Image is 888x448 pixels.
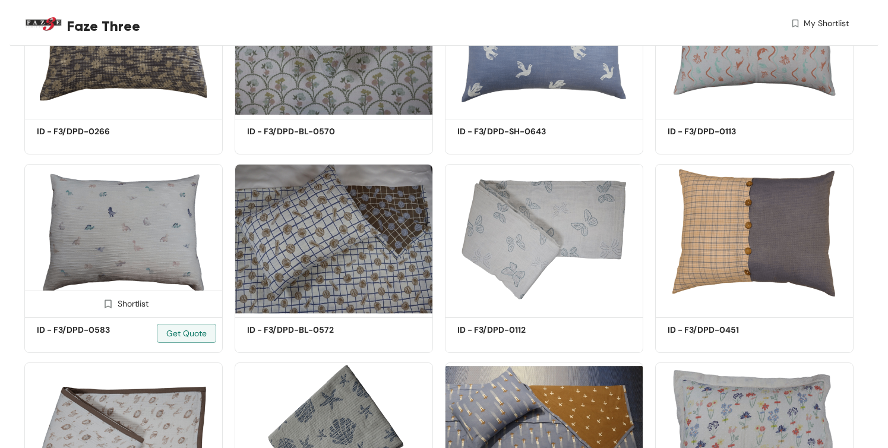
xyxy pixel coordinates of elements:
img: Buyer Portal [24,5,63,43]
h5: ID - F3/DPD-BL-0572 [247,324,348,336]
img: 47f9a4d4-b317-46e3-8a37-8e02ba7314bc [445,164,643,314]
img: Shortlist [102,298,113,310]
img: b5755e12-dd7f-4934-9a32-a932b9544a17 [24,164,223,314]
h5: ID - F3/DPD-0112 [457,324,558,336]
h5: ID - F3/DPD-0583 [37,324,138,336]
h5: ID - F3/DPD-0266 [37,125,138,138]
h5: ID - F3/DPD-0451 [668,324,769,336]
h5: ID - F3/DPD-0113 [668,125,769,138]
span: Faze Three [67,15,140,37]
span: Get Quote [166,327,207,340]
h5: ID - F3/DPD-BL-0570 [247,125,348,138]
img: 21d096d8-14ee-42b0-8c75-255c33102423 [655,164,854,314]
span: My Shortlist [804,17,849,30]
img: 114a4c6e-f5ae-4b5b-9cf7-683399e479fb [235,164,433,314]
img: wishlist [790,17,801,30]
button: Get Quote [157,324,216,343]
div: Shortlist [99,297,148,308]
h5: ID - F3/DPD-SH-0643 [457,125,558,138]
